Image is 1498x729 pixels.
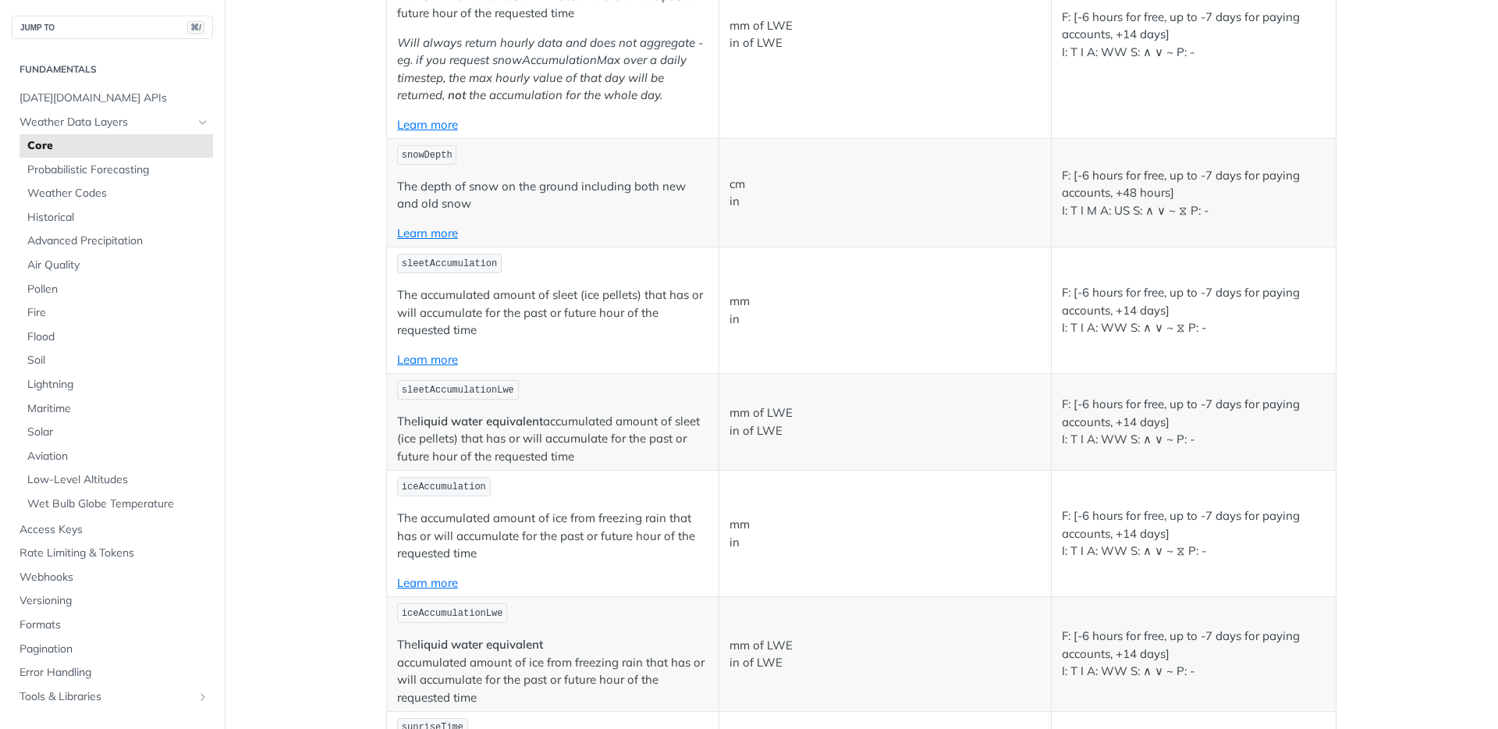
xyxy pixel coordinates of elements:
a: Core [20,134,213,158]
p: mm of LWE in of LWE [729,637,1041,672]
h2: Fundamentals [12,62,213,76]
a: Weather Data LayersHide subpages for Weather Data Layers [12,111,213,134]
a: Probabilistic Forecasting [20,158,213,182]
p: The accumulated amount of ice from freezing rain that has or will accumulate for the past or futu... [397,636,708,706]
span: Access Keys [20,522,209,538]
a: Low-Level Altitudes [20,468,213,492]
a: Pollen [20,278,213,301]
p: mm of LWE in of LWE [729,17,1041,52]
a: Wet Bulb Globe Temperature [20,493,213,516]
span: Maritime [27,401,209,417]
a: Pagination [12,638,213,661]
a: Learn more [397,226,458,240]
span: Wet Bulb Globe Temperature [27,496,209,512]
span: Probabilistic Forecasting [27,162,209,178]
strong: not [448,87,466,102]
p: The accumulated amount of sleet (ice pellets) that has or will accumulate for the past or future ... [397,413,708,466]
strong: liquid water equivalent [417,637,543,652]
span: iceAccumulationLwe [402,608,503,619]
span: Pagination [20,642,209,657]
p: F: [-6 hours for free, up to -7 days for paying accounts, +48 hours] I: T I M A: US S: ∧ ∨ ~ ⧖ P: - [1062,167,1326,220]
a: Error Handling [12,661,213,685]
span: Webhooks [20,570,209,585]
a: Flood [20,325,213,349]
span: Rate Limiting & Tokens [20,546,209,561]
span: snowDepth [402,150,453,161]
strong: liquid water equivalent [417,414,543,429]
span: Lightning [27,377,209,393]
span: Solar [27,425,209,440]
a: Learn more [397,117,458,132]
span: Aviation [27,449,209,464]
span: sleetAccumulationLwe [402,385,514,396]
span: Core [27,138,209,154]
a: Historical [20,206,213,229]
a: Soil [20,349,213,372]
a: Webhooks [12,566,213,589]
span: Historical [27,210,209,226]
p: F: [-6 hours for free, up to -7 days for paying accounts, +14 days] I: T I A: WW S: ∧ ∨ ~ ⧖ P: - [1062,507,1326,560]
button: Hide subpages for Weather Data Layers [197,116,209,129]
span: iceAccumulation [402,482,486,493]
span: sleetAccumulation [402,258,497,269]
a: Learn more [397,575,458,590]
span: Tools & Libraries [20,689,193,705]
a: Weather Codes [20,182,213,205]
span: [DATE][DOMAIN_NAME] APIs [20,91,209,106]
span: Error Handling [20,665,209,681]
span: Pollen [27,282,209,297]
span: Versioning [20,593,209,609]
span: Advanced Precipitation [27,233,209,249]
p: F: [-6 hours for free, up to -7 days for paying accounts, +14 days] I: T I A: WW S: ∧ ∨ ~ P: - [1062,396,1326,449]
button: JUMP TO⌘/ [12,16,213,39]
p: cm in [729,176,1041,211]
a: Advanced Precipitation [20,229,213,253]
p: mm of LWE in of LWE [729,404,1041,439]
a: Learn more [397,352,458,367]
a: Versioning [12,589,213,613]
p: mm in [729,516,1041,551]
span: Flood [27,329,209,345]
a: Air Quality [20,254,213,277]
a: Aviation [20,445,213,468]
p: F: [-6 hours for free, up to -7 days for paying accounts, +14 days] I: T I A: WW S: ∧ ∨ ~ ⧖ P: - [1062,284,1326,337]
em: the accumulation for the whole day. [469,87,662,102]
span: Low-Level Altitudes [27,472,209,488]
em: Will always return hourly data and does not aggregate - eg. if you request snowAccumulationMax ov... [397,35,703,103]
p: F: [-6 hours for free, up to -7 days for paying accounts, +14 days] I: T I A: WW S: ∧ ∨ ~ P: - [1062,9,1326,62]
p: The accumulated amount of ice from freezing rain that has or will accumulate for the past or futu... [397,510,708,563]
a: [DATE][DOMAIN_NAME] APIs [12,87,213,110]
span: ⌘/ [187,21,204,34]
span: Fire [27,305,209,321]
p: F: [-6 hours for free, up to -7 days for paying accounts, +14 days] I: T I A: WW S: ∧ ∨ ~ P: - [1062,628,1326,681]
p: The accumulated amount of sleet (ice pellets) that has or will accumulate for the past or future ... [397,286,708,340]
a: Formats [12,613,213,637]
a: Access Keys [12,518,213,542]
a: Tools & LibrariesShow subpages for Tools & Libraries [12,685,213,709]
p: The depth of snow on the ground including both new and old snow [397,178,708,213]
a: Fire [20,301,213,325]
span: Air Quality [27,258,209,273]
a: Maritime [20,397,213,421]
span: Soil [27,353,209,368]
a: Rate Limiting & Tokens [12,542,213,565]
a: Solar [20,421,213,444]
p: mm in [729,293,1041,328]
a: Lightning [20,373,213,397]
span: Weather Data Layers [20,115,193,130]
span: Formats [20,617,209,633]
button: Show subpages for Tools & Libraries [197,691,209,703]
span: Weather Codes [27,186,209,201]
